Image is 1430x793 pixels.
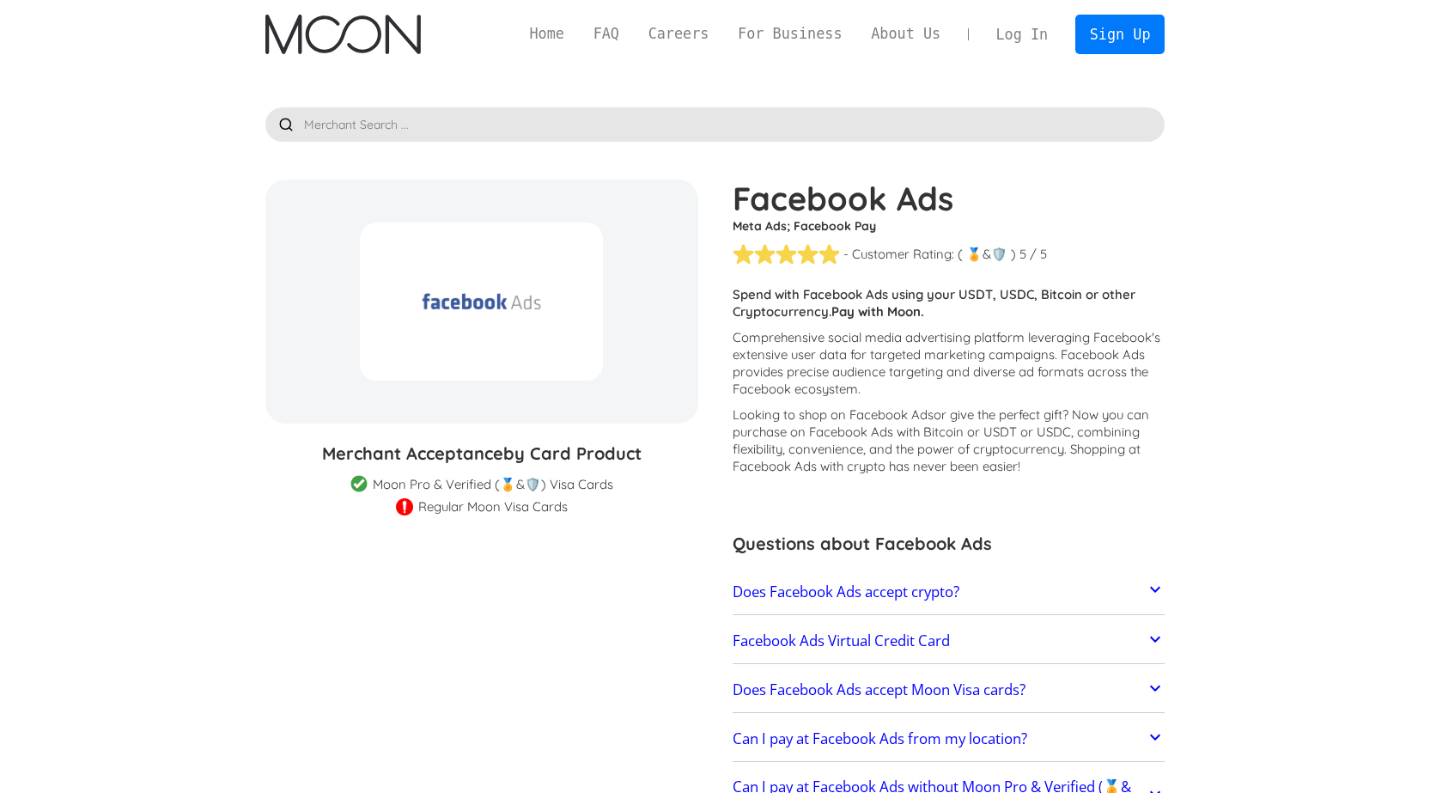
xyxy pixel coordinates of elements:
div: ( [958,246,963,263]
div: 🏅&🛡️ [966,246,1007,263]
h2: Does Facebook Ads accept crypto? [733,583,959,601]
strong: Pay with Moon. [831,303,924,320]
p: Comprehensive social media advertising platform leveraging Facebook's extensive user data for tar... [733,329,1165,398]
a: Log In [982,15,1062,53]
h2: Can I pay at Facebook Ads from my location? [733,730,1027,747]
p: Spend with Facebook Ads using your USDT, USDC, Bitcoin or other Cryptocurrency. [733,286,1165,320]
input: Merchant Search ... [265,107,1165,142]
h2: Does Facebook Ads accept Moon Visa cards? [733,681,1025,698]
a: About Us [856,23,955,45]
a: Facebook Ads Virtual Credit Card [733,623,1165,659]
a: Can I pay at Facebook Ads from my location? [733,722,1165,758]
p: Looking to shop on Facebook Ads ? Now you can purchase on Facebook Ads with Bitcoin or USDT or US... [733,406,1165,475]
h1: Facebook Ads [733,180,1165,217]
h3: Merchant Acceptance [265,441,698,467]
span: or give the perfect gift [934,406,1062,423]
a: Does Facebook Ads accept Moon Visa cards? [733,672,1165,708]
h5: Meta Ads; Facebook Pay [733,217,1165,235]
div: Moon Pro & Verified (🏅&🛡️) Visa Cards [373,476,613,493]
a: Home [515,23,579,45]
div: ) [1011,246,1016,263]
img: Moon Logo [265,15,421,54]
a: home [265,15,421,54]
h2: Facebook Ads Virtual Credit Card [733,632,950,650]
div: 5 [1019,246,1026,263]
a: FAQ [579,23,634,45]
div: / 5 [1030,246,1047,263]
h3: Questions about Facebook Ads [733,531,1165,557]
div: - Customer Rating: [843,246,954,263]
a: Sign Up [1075,15,1165,53]
span: by Card Product [503,442,642,464]
a: For Business [723,23,856,45]
div: Regular Moon Visa Cards [418,498,568,515]
a: Careers [634,23,723,45]
a: Does Facebook Ads accept crypto? [733,574,1165,610]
